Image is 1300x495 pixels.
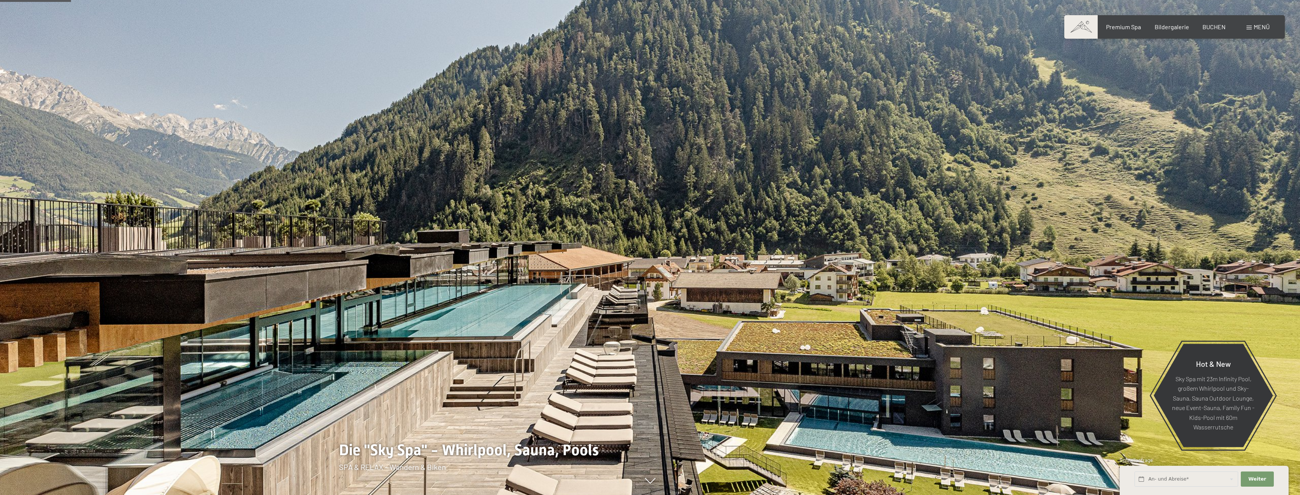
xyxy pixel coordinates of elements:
span: Weiter [1248,476,1266,482]
span: Menü [1254,23,1270,30]
p: Sky Spa mit 23m Infinity Pool, großem Whirlpool und Sky-Sauna, Sauna Outdoor Lounge, neue Event-S... [1172,374,1254,432]
a: Premium Spa [1106,23,1141,30]
a: Bildergalerie [1155,23,1189,30]
button: Weiter [1241,471,1273,487]
a: BUCHEN [1202,23,1226,30]
span: Hot & New [1196,359,1231,368]
a: Hot & New Sky Spa mit 23m Infinity Pool, großem Whirlpool und Sky-Sauna, Sauna Outdoor Lounge, ne... [1153,343,1273,448]
span: Schnellanfrage [1120,457,1153,463]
